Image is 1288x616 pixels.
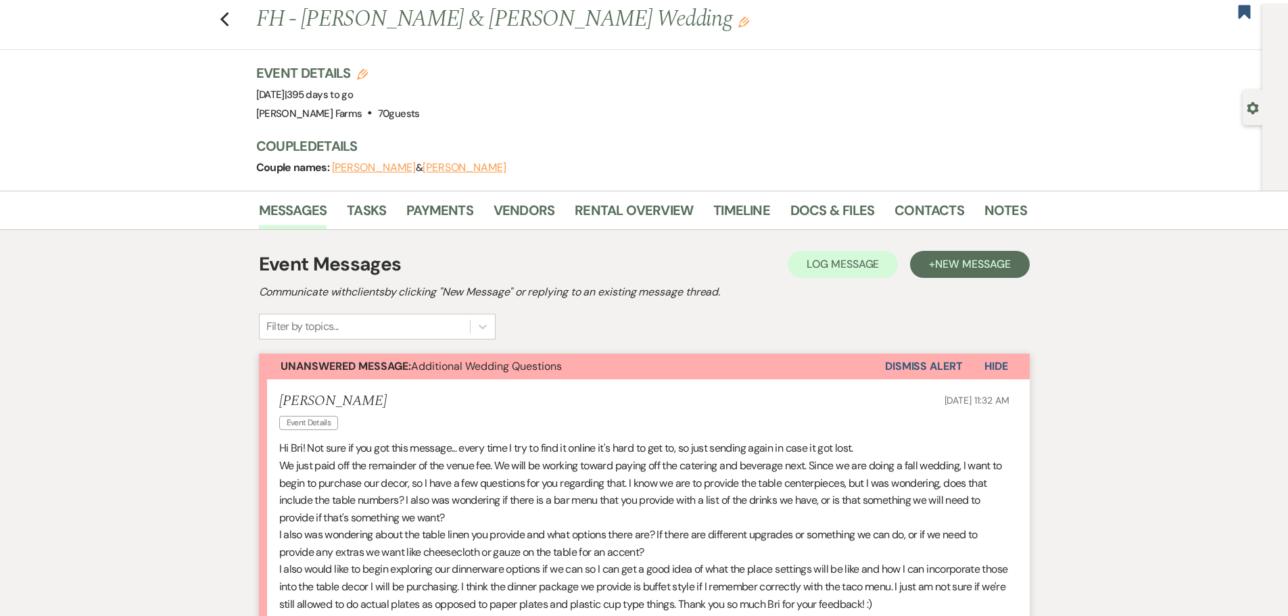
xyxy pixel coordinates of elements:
a: Messages [259,199,327,229]
a: Payments [406,199,473,229]
a: Notes [984,199,1027,229]
span: Hide [984,359,1008,373]
a: Vendors [494,199,554,229]
strong: Unanswered Message: [281,359,411,373]
span: Hi Bri! Not sure if you got this message... every time I try to find it online it's hard to get t... [279,441,853,455]
a: Timeline [713,199,770,229]
button: +New Message [910,251,1029,278]
button: [PERSON_NAME] [332,162,416,173]
a: Tasks [347,199,386,229]
h2: Communicate with clients by clicking "New Message" or replying to an existing message thread. [259,284,1030,300]
span: Couple names: [256,160,332,174]
span: 70 guests [378,107,420,120]
span: | [285,88,353,101]
h3: Couple Details [256,137,1013,156]
span: Event Details [279,416,339,430]
span: I also was wondering about the table linen you provide and what options there are? If there are d... [279,527,978,559]
a: Contacts [895,199,964,229]
span: [DATE] 11:32 AM [945,394,1009,406]
span: & [332,161,506,174]
span: Additional Wedding Questions [281,359,562,373]
span: We just paid off the remainder of the venue fee. We will be working toward paying off the caterin... [279,458,1002,525]
span: Log Message [807,257,879,271]
button: Log Message [788,251,898,278]
span: 395 days to go [287,88,353,101]
div: Filter by topics... [266,318,339,335]
a: Docs & Files [790,199,874,229]
h3: Event Details [256,64,420,82]
span: New Message [935,257,1010,271]
span: I also would like to begin exploring our dinnerware options if we can so I can get a good idea of... [279,562,1008,611]
button: Unanswered Message:Additional Wedding Questions [259,354,885,379]
a: Rental Overview [575,199,693,229]
h5: [PERSON_NAME] [279,393,387,410]
span: [DATE] [256,88,354,101]
span: [PERSON_NAME] Farms [256,107,362,120]
button: Dismiss Alert [885,354,963,379]
h1: Event Messages [259,250,402,279]
h1: FH - [PERSON_NAME] & [PERSON_NAME] Wedding [256,3,862,36]
button: Open lead details [1247,101,1259,114]
button: [PERSON_NAME] [423,162,506,173]
button: Hide [963,354,1030,379]
button: Edit [738,16,749,28]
